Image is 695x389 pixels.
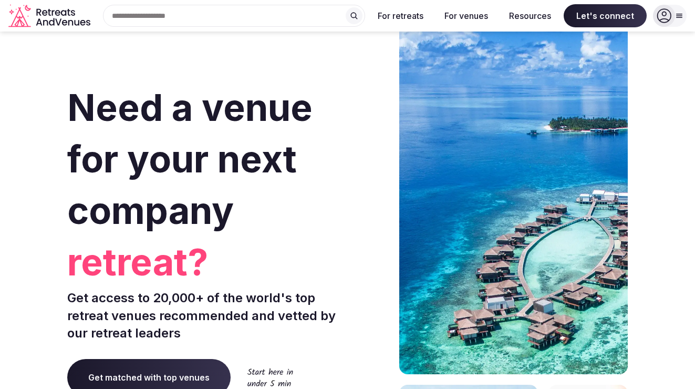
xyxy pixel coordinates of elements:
button: For retreats [369,4,432,27]
span: Let's connect [564,4,647,27]
p: Get access to 20,000+ of the world's top retreat venues recommended and vetted by our retreat lea... [67,289,344,342]
span: Need a venue for your next company [67,85,313,233]
svg: Retreats and Venues company logo [8,4,92,28]
span: retreat? [67,237,344,288]
button: For venues [436,4,496,27]
img: Start here in under 5 min [247,368,293,386]
button: Resources [501,4,559,27]
a: Visit the homepage [8,4,92,28]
